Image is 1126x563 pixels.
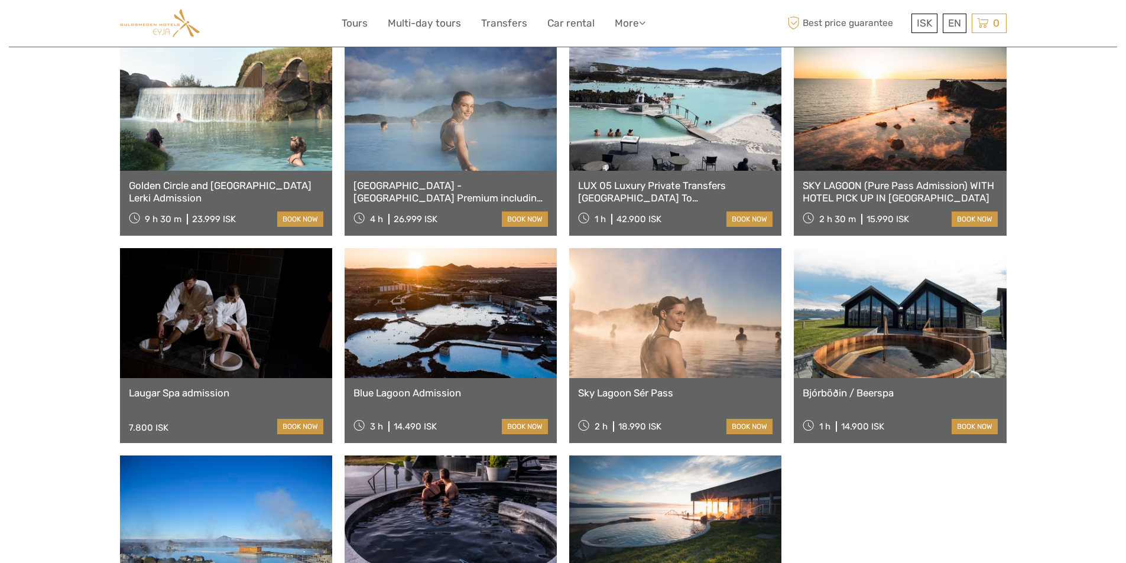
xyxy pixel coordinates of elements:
[388,15,461,32] a: Multi-day tours
[353,180,548,204] a: [GEOGRAPHIC_DATA] - [GEOGRAPHIC_DATA] Premium including admission
[578,387,773,399] a: Sky Lagoon Sér Pass
[618,421,661,432] div: 18.990 ISK
[353,387,548,399] a: Blue Lagoon Admission
[595,214,606,224] span: 1 h
[120,9,200,38] img: Guldsmeden Eyja
[952,419,998,434] a: book now
[578,180,773,204] a: LUX 05 Luxury Private Transfers [GEOGRAPHIC_DATA] To [GEOGRAPHIC_DATA]
[481,15,527,32] a: Transfers
[277,211,323,227] a: book now
[277,419,323,434] a: book now
[819,214,856,224] span: 2 h 30 m
[616,214,661,224] div: 42.900 ISK
[370,421,383,432] span: 3 h
[547,15,595,32] a: Car rental
[952,211,998,227] a: book now
[394,421,437,432] div: 14.490 ISK
[394,214,437,224] div: 26.999 ISK
[615,15,645,32] a: More
[145,214,181,224] span: 9 h 30 m
[803,180,997,204] a: SKY LAGOON (Pure Pass Admission) WITH HOTEL PICK UP IN [GEOGRAPHIC_DATA]
[943,14,966,33] div: EN
[595,421,608,432] span: 2 h
[726,211,773,227] a: book now
[502,419,548,434] a: book now
[129,422,168,433] div: 7.800 ISK
[917,17,932,29] span: ISK
[726,419,773,434] a: book now
[129,180,323,204] a: Golden Circle and [GEOGRAPHIC_DATA] Lerki Admission
[803,387,997,399] a: Bjórböðin / Beerspa
[867,214,909,224] div: 15.990 ISK
[785,14,908,33] span: Best price guarantee
[502,211,548,227] a: book now
[342,15,368,32] a: Tours
[192,214,236,224] div: 23.999 ISK
[129,387,323,399] a: Laugar Spa admission
[841,421,884,432] div: 14.900 ISK
[370,214,383,224] span: 4 h
[991,17,1001,29] span: 0
[819,421,830,432] span: 1 h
